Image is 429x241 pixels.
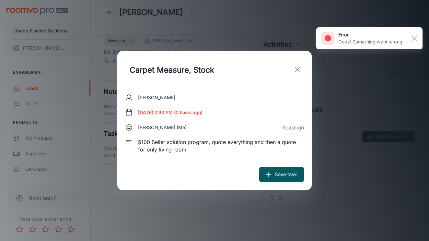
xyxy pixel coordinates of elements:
button: Reassign [282,124,304,131]
p: [PERSON_NAME] (Me) [138,124,187,131]
button: Save task [259,167,304,182]
input: Title* [125,59,256,81]
button: [DATE] 2:30 PM (0 hours ago) [135,107,205,118]
button: exit [291,63,304,76]
textarea: $100 Seller solution program, quote everything and then a quote for only living room [138,139,299,153]
p: [PERSON_NAME] [138,94,175,101]
h6: error [338,31,404,38]
p: Oops! Something went wrong. [338,38,404,45]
